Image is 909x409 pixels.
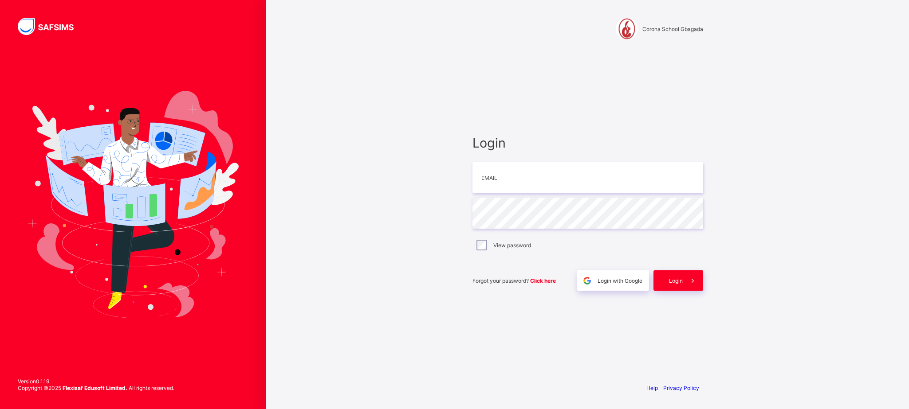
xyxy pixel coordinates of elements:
a: Privacy Policy [663,385,699,391]
span: Forgot your password? [472,277,556,284]
a: Click here [530,277,556,284]
img: SAFSIMS Logo [18,18,84,35]
span: Login with Google [598,277,642,284]
label: View password [493,242,531,249]
strong: Flexisaf Edusoft Limited. [63,385,127,391]
a: Help [646,385,658,391]
img: Hero Image [28,91,239,318]
span: Login [669,277,683,284]
img: google.396cfc9801f0270233282035f929180a.svg [582,276,592,286]
span: Login [472,135,703,151]
span: Corona School Gbagada [642,26,703,32]
span: Version 0.1.19 [18,378,174,385]
span: Copyright © 2025 All rights reserved. [18,385,174,391]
